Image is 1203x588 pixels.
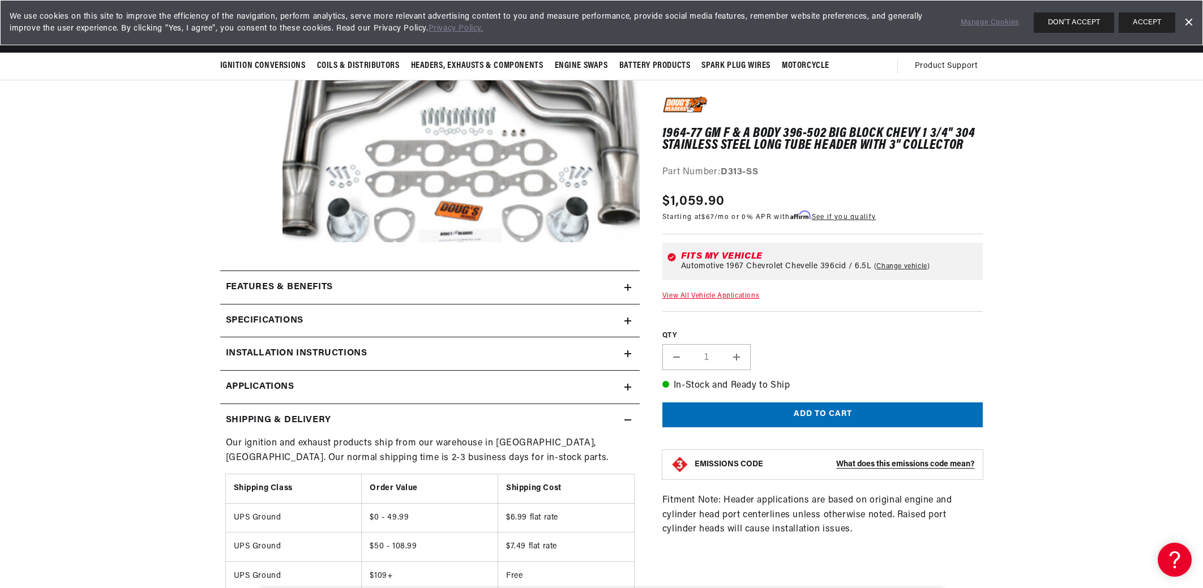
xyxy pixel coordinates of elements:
p: In-Stock and Ready to Ship [662,379,983,393]
div: Part Number: [662,165,983,180]
summary: Spark Plug Wires [696,53,776,79]
h2: Specifications [226,314,303,328]
a: Dismiss Banner [1180,14,1197,31]
a: Change vehicle [874,262,930,271]
td: $7.49 flat rate [498,533,633,561]
summary: Battery Products [614,53,696,79]
button: ACCEPT [1119,12,1175,33]
summary: Headers, Exhausts & Components [405,53,549,79]
span: Headers, Exhausts & Components [411,60,543,72]
button: EMISSIONS CODEWhat does this emissions code mean? [695,460,975,470]
button: DON'T ACCEPT [1034,12,1114,33]
h1: 1964-77 GM F & A Body 396-502 Big Block Chevy 1 3/4" 304 Stainless Steel Long Tube Header with 3"... [662,128,983,152]
summary: Shipping & Delivery [220,404,640,437]
summary: Specifications [220,304,640,337]
div: Fitment Note: Header applications are based on original engine and cylinder head port centerlines... [662,96,983,546]
a: See if you qualify - Learn more about Affirm Financing (opens in modal) [812,214,876,221]
label: QTY [662,331,983,341]
td: UPS Ground [226,503,362,532]
span: Coils & Distributors [317,60,400,72]
strong: Order Value [370,484,418,492]
td: $6.99 flat rate [498,503,633,532]
span: Our ignition and exhaust products ship from our warehouse in [GEOGRAPHIC_DATA], [GEOGRAPHIC_DATA]... [226,439,609,462]
h2: Installation instructions [226,346,367,361]
summary: Coils & Distributors [311,53,405,79]
span: Spark Plug Wires [701,60,770,72]
summary: Ignition Conversions [220,53,311,79]
span: Engine Swaps [555,60,608,72]
a: Applications [220,371,640,404]
strong: D313-SS [721,168,758,177]
td: $0 - 49.99 [362,503,498,532]
summary: Engine Swaps [549,53,614,79]
td: UPS Ground [226,533,362,561]
span: $67 [701,214,714,221]
button: Add to cart [662,402,983,428]
span: We use cookies on this site to improve the efficiency of the navigation, perform analytics, serve... [10,11,945,35]
img: Emissions code [671,456,689,474]
span: Automotive 1967 Chevrolet Chevelle 396cid / 6.5L [681,262,872,271]
strong: Shipping Class [234,484,293,492]
span: Affirm [790,211,810,220]
strong: What does this emissions code mean? [836,460,974,469]
h2: Features & Benefits [226,280,333,295]
summary: Installation instructions [220,337,640,370]
span: Ignition Conversions [220,60,306,72]
strong: Shipping Cost [506,484,562,492]
strong: EMISSIONS CODE [695,460,763,469]
a: Manage Cookies [961,17,1019,29]
p: Starting at /mo or 0% APR with . [662,212,876,222]
span: Motorcycle [782,60,829,72]
summary: Features & Benefits [220,271,640,304]
div: Fits my vehicle [681,252,979,261]
span: Battery Products [619,60,691,72]
summary: Motorcycle [776,53,835,79]
td: $50 - 108.99 [362,533,498,561]
h2: Shipping & Delivery [226,413,331,428]
summary: Product Support [915,53,983,80]
span: Applications [226,380,294,394]
a: Privacy Policy. [429,24,483,33]
span: Product Support [915,60,978,72]
span: $1,059.90 [662,191,725,212]
a: View All Vehicle Applications [662,293,759,299]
